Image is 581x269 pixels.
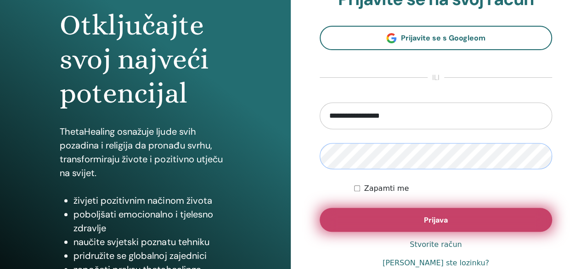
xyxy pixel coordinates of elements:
[73,249,231,263] li: pridružite se globalnoj zajednici
[73,235,231,249] li: naučite svjetski poznatu tehniku
[320,26,553,50] a: Prijavite se s Googleom
[428,72,444,83] span: ili
[60,125,231,180] p: ThetaHealing osnažuje ljude svih pozadina i religija da pronađu svrhu, transformiraju živote i po...
[401,33,485,43] span: Prijavite se s Googleom
[410,239,462,250] a: Stvorite račun
[320,208,553,232] button: Prijava
[383,258,489,269] a: [PERSON_NAME] ste lozinku?
[60,8,231,111] h1: Otključajte svoj najveći potencijal
[73,207,231,235] li: poboljšati emocionalno i tjelesno zdravlje
[424,215,448,225] span: Prijava
[354,183,552,194] div: Keep me authenticated indefinitely or until I manually logout
[364,183,409,194] label: Zapamti me
[73,194,231,207] li: živjeti pozitivnim načinom života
